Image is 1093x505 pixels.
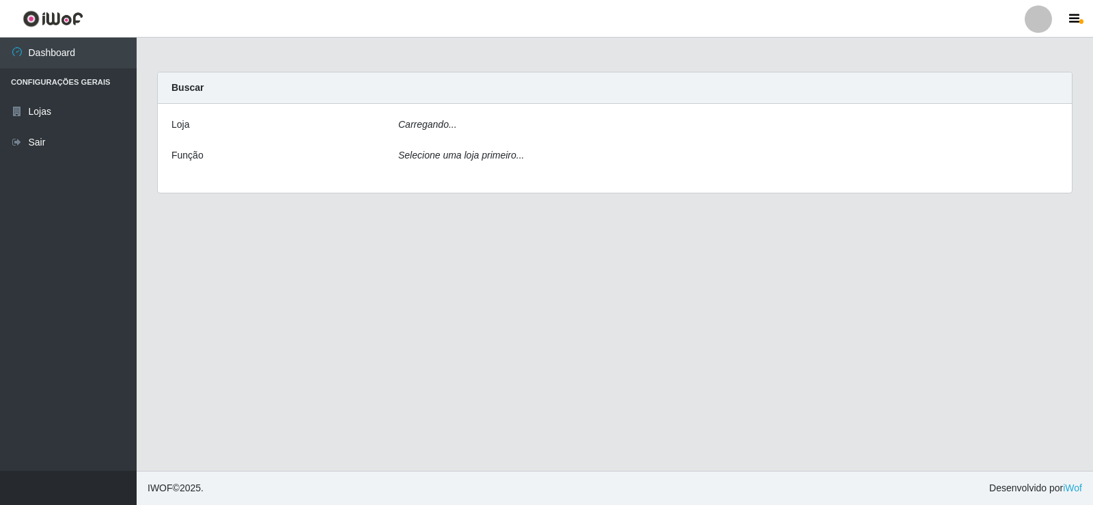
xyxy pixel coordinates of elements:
[1063,482,1082,493] a: iWof
[398,150,524,161] i: Selecione uma loja primeiro...
[171,148,204,163] label: Função
[148,481,204,495] span: © 2025 .
[148,482,173,493] span: IWOF
[171,82,204,93] strong: Buscar
[398,119,457,130] i: Carregando...
[23,10,83,27] img: CoreUI Logo
[171,118,189,132] label: Loja
[989,481,1082,495] span: Desenvolvido por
